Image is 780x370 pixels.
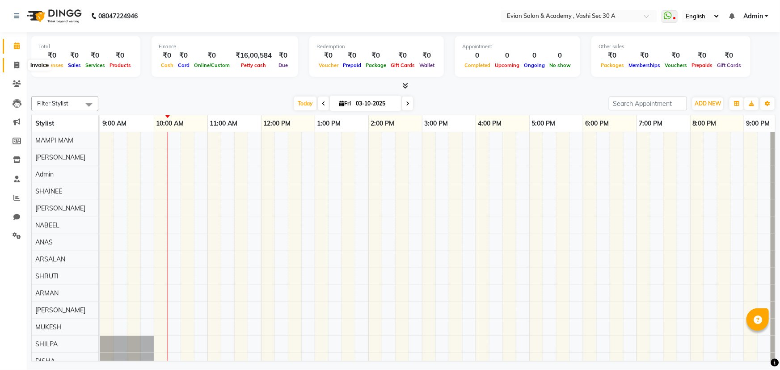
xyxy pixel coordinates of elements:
a: 7:00 PM [637,117,665,130]
span: Due [276,62,290,68]
span: Packages [599,62,626,68]
div: ₹16,00,584 [232,50,275,61]
div: Redemption [316,43,437,50]
span: SHAINEE [35,187,62,195]
span: Sales [66,62,83,68]
span: Package [363,62,388,68]
span: [PERSON_NAME] [35,153,85,161]
div: ₹0 [363,50,388,61]
a: 5:00 PM [530,117,558,130]
button: ADD NEW [692,97,723,110]
a: 11:00 AM [208,117,240,130]
span: Prepaids [689,62,715,68]
span: ARSALAN [35,255,65,263]
span: Services [83,62,107,68]
span: Products [107,62,133,68]
a: 9:00 AM [100,117,129,130]
span: MAMPI MAM [35,136,73,144]
span: Petty cash [239,62,269,68]
span: NABEEL [35,221,59,229]
div: ₹0 [83,50,107,61]
span: MUKESH [35,323,62,331]
span: Stylist [35,119,54,127]
div: ₹0 [316,50,341,61]
a: 6:00 PM [583,117,611,130]
div: ₹0 [715,50,743,61]
div: 0 [493,50,522,61]
a: 8:00 PM [691,117,719,130]
b: 08047224946 [98,4,138,29]
div: ₹0 [689,50,715,61]
span: Upcoming [493,62,522,68]
div: Total [38,43,133,50]
a: 9:00 PM [744,117,772,130]
div: Other sales [599,43,743,50]
span: Ongoing [522,62,547,68]
div: Invoice [28,60,51,71]
span: SHILPA [35,340,58,348]
div: ₹0 [599,50,626,61]
span: ANAS [35,238,53,246]
span: Voucher [316,62,341,68]
div: ₹0 [388,50,417,61]
span: Gift Cards [388,62,417,68]
div: ₹0 [662,50,689,61]
span: Prepaid [341,62,363,68]
input: 2025-10-03 [353,97,398,110]
div: Appointment [462,43,573,50]
span: Today [294,97,316,110]
div: ₹0 [275,50,291,61]
span: ADD NEW [695,100,721,107]
span: Wallet [417,62,437,68]
span: Cash [159,62,176,68]
div: 0 [522,50,547,61]
div: 0 [547,50,573,61]
span: Online/Custom [192,62,232,68]
input: Search Appointment [609,97,687,110]
div: ₹0 [66,50,83,61]
a: 1:00 PM [315,117,343,130]
span: [PERSON_NAME] [35,204,85,212]
span: Filter Stylist [37,100,68,107]
span: Fri [337,100,353,107]
img: logo [23,4,84,29]
span: Gift Cards [715,62,743,68]
div: ₹0 [417,50,437,61]
span: DISHA [35,357,55,365]
a: 4:00 PM [476,117,504,130]
span: Admin [35,170,54,178]
a: 12:00 PM [261,117,293,130]
div: ₹0 [192,50,232,61]
div: ₹0 [626,50,662,61]
div: 0 [462,50,493,61]
span: Vouchers [662,62,689,68]
span: Memberships [626,62,662,68]
a: 10:00 AM [154,117,186,130]
div: ₹0 [341,50,363,61]
span: Completed [462,62,493,68]
span: Admin [743,12,763,21]
span: Card [176,62,192,68]
div: Finance [159,43,291,50]
div: ₹0 [107,50,133,61]
a: 3:00 PM [422,117,451,130]
span: [PERSON_NAME] [35,306,85,314]
div: ₹0 [176,50,192,61]
span: ARMAN [35,289,59,297]
span: SHRUTI [35,272,59,280]
a: 2:00 PM [369,117,397,130]
div: ₹0 [38,50,66,61]
div: ₹0 [159,50,176,61]
span: No show [547,62,573,68]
